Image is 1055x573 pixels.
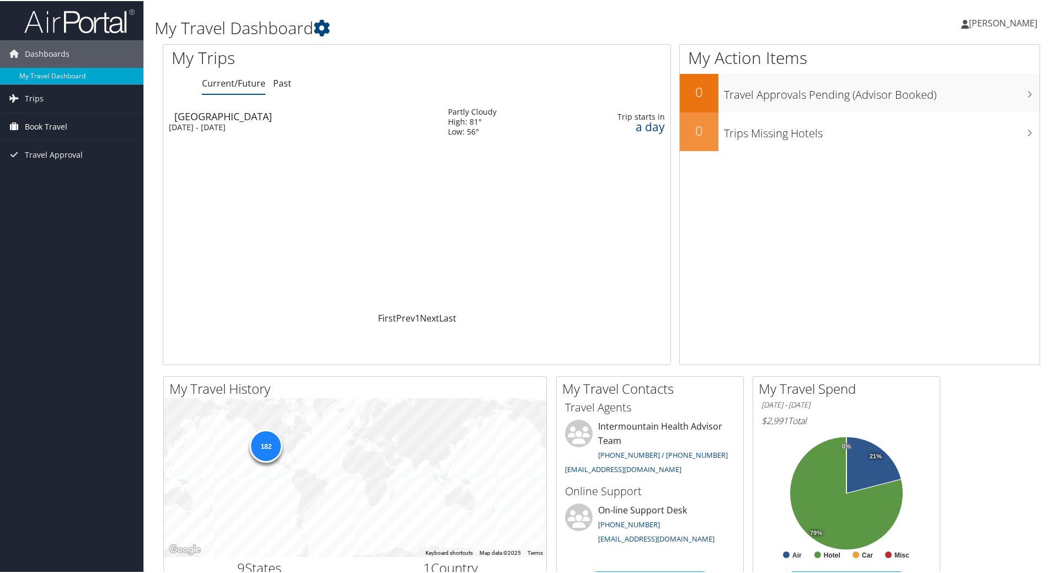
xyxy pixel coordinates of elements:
[598,518,660,528] a: [PHONE_NUMBER]
[167,542,203,556] img: Google
[578,121,665,131] div: a day
[565,399,735,414] h3: Travel Agents
[680,120,718,139] h2: 0
[761,414,931,426] h6: Total
[680,82,718,100] h2: 0
[810,529,822,535] tspan: 79%
[169,378,546,397] h2: My Travel History
[169,121,431,131] div: [DATE] - [DATE]
[961,6,1048,39] a: [PERSON_NAME]
[680,111,1040,150] a: 0Trips Missing Hotels
[25,140,83,168] span: Travel Approval
[167,542,203,556] a: Open this area in Google Maps (opens a new window)
[560,502,740,548] li: On-line Support Desk
[154,15,750,39] h1: My Travel Dashboard
[425,548,473,556] button: Keyboard shortcuts
[759,378,940,397] h2: My Travel Spend
[172,45,451,68] h1: My Trips
[598,449,728,459] a: [PHONE_NUMBER] / [PHONE_NUMBER]
[25,39,70,67] span: Dashboards
[527,549,543,555] a: Terms (opens in new tab)
[439,311,456,323] a: Last
[415,311,420,323] a: 1
[598,533,715,543] a: [EMAIL_ADDRESS][DOMAIN_NAME]
[202,76,265,88] a: Current/Future
[396,311,415,323] a: Prev
[565,463,681,473] a: [EMAIL_ADDRESS][DOMAIN_NAME]
[448,126,497,136] div: Low: 56°
[249,429,283,462] div: 182
[565,483,735,498] h3: Online Support
[824,550,840,558] text: Hotel
[680,45,1040,68] h1: My Action Items
[842,442,851,449] tspan: 0%
[448,116,497,126] div: High: 81°
[420,311,439,323] a: Next
[25,112,67,140] span: Book Travel
[25,84,44,111] span: Trips
[792,550,802,558] text: Air
[560,419,740,478] li: Intermountain Health Advisor Team
[724,81,1040,101] h3: Travel Approvals Pending (Advisor Booked)
[724,119,1040,140] h3: Trips Missing Hotels
[378,311,396,323] a: First
[761,399,931,409] h6: [DATE] - [DATE]
[448,106,497,116] div: Partly Cloudy
[479,549,521,555] span: Map data ©2025
[870,452,882,459] tspan: 21%
[273,76,291,88] a: Past
[578,111,665,121] div: Trip starts in
[174,110,437,120] div: [GEOGRAPHIC_DATA]
[680,73,1040,111] a: 0Travel Approvals Pending (Advisor Booked)
[894,550,909,558] text: Misc
[24,7,135,33] img: airportal-logo.png
[969,16,1037,28] span: [PERSON_NAME]
[761,414,788,426] span: $2,991
[562,378,743,397] h2: My Travel Contacts
[862,550,873,558] text: Car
